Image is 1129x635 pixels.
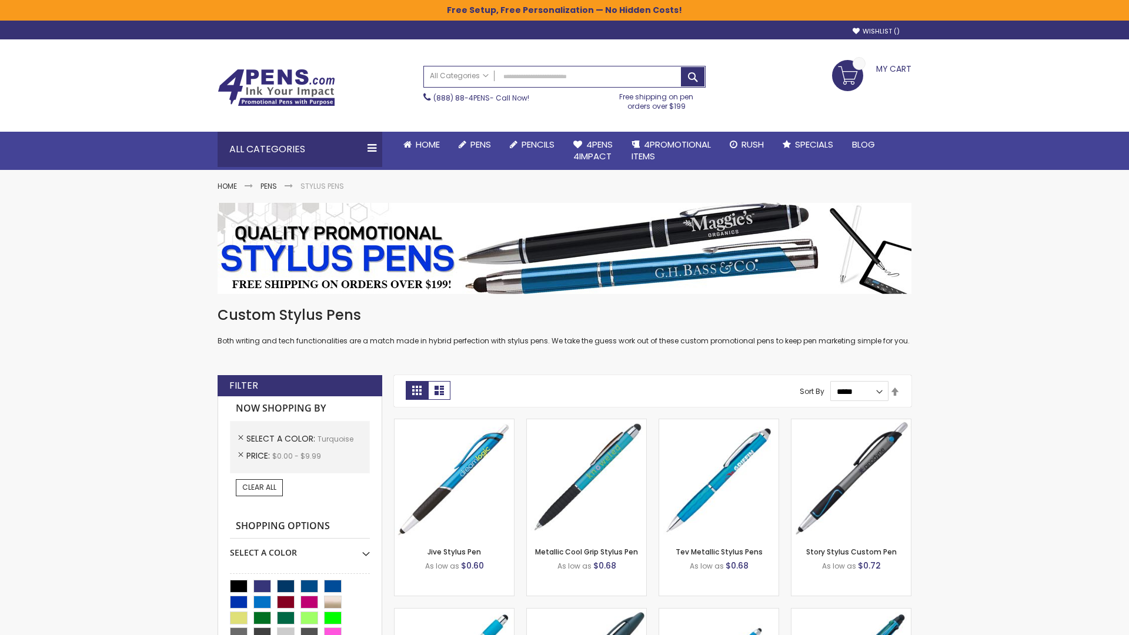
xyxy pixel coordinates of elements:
[318,434,353,444] span: Turquoise
[791,419,911,429] a: Story Stylus Custom Pen-Turquoise
[500,132,564,158] a: Pencils
[260,181,277,191] a: Pens
[424,66,495,86] a: All Categories
[218,181,237,191] a: Home
[427,547,481,557] a: Jive Stylus Pen
[246,450,272,462] span: Price
[230,514,370,539] strong: Shopping Options
[230,396,370,421] strong: Now Shopping by
[449,132,500,158] a: Pens
[853,27,900,36] a: Wishlist
[622,132,720,170] a: 4PROMOTIONALITEMS
[300,181,344,191] strong: Stylus Pens
[773,132,843,158] a: Specials
[394,132,449,158] a: Home
[522,138,555,151] span: Pencils
[242,482,276,492] span: Clear All
[470,138,491,151] span: Pens
[659,419,779,539] img: Tev Metallic Stylus Pens-Turquoise
[858,560,881,571] span: $0.72
[852,138,875,151] span: Blog
[632,138,711,162] span: 4PROMOTIONAL ITEMS
[230,539,370,559] div: Select A Color
[659,608,779,618] a: Cyber Stylus 0.7mm Fine Point Gel Grip Pen-Turquoise
[218,132,382,167] div: All Categories
[726,560,749,571] span: $0.68
[720,132,773,158] a: Rush
[527,419,646,429] a: Metallic Cool Grip Stylus Pen-Blue - Turquoise
[557,561,592,571] span: As low as
[425,561,459,571] span: As low as
[272,451,321,461] span: $0.00 - $9.99
[795,138,833,151] span: Specials
[573,138,613,162] span: 4Pens 4impact
[218,306,911,346] div: Both writing and tech functionalities are a match made in hybrid perfection with stylus pens. We ...
[676,547,763,557] a: Tev Metallic Stylus Pens
[406,381,428,400] strong: Grid
[433,93,490,103] a: (888) 88-4PENS
[236,479,283,496] a: Clear All
[527,608,646,618] a: Twist Highlighter-Pen Stylus Combo-Turquoise
[430,71,489,81] span: All Categories
[659,419,779,429] a: Tev Metallic Stylus Pens-Turquoise
[741,138,764,151] span: Rush
[593,560,616,571] span: $0.68
[395,419,514,429] a: Jive Stylus Pen-Turquoise
[461,560,484,571] span: $0.60
[527,419,646,539] img: Metallic Cool Grip Stylus Pen-Blue - Turquoise
[218,69,335,106] img: 4Pens Custom Pens and Promotional Products
[791,419,911,539] img: Story Stylus Custom Pen-Turquoise
[806,547,897,557] a: Story Stylus Custom Pen
[690,561,724,571] span: As low as
[535,547,638,557] a: Metallic Cool Grip Stylus Pen
[218,306,911,325] h1: Custom Stylus Pens
[607,88,706,111] div: Free shipping on pen orders over $199
[218,203,911,294] img: Stylus Pens
[433,93,529,103] span: - Call Now!
[395,419,514,539] img: Jive Stylus Pen-Turquoise
[395,608,514,618] a: Pearl Element Stylus Pens-Turquoise
[843,132,884,158] a: Blog
[564,132,622,170] a: 4Pens4impact
[822,561,856,571] span: As low as
[800,386,824,396] label: Sort By
[246,433,318,444] span: Select A Color
[791,608,911,618] a: Orbitor 4 Color Assorted Ink Metallic Stylus Pens-Turquoise
[229,379,258,392] strong: Filter
[416,138,440,151] span: Home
